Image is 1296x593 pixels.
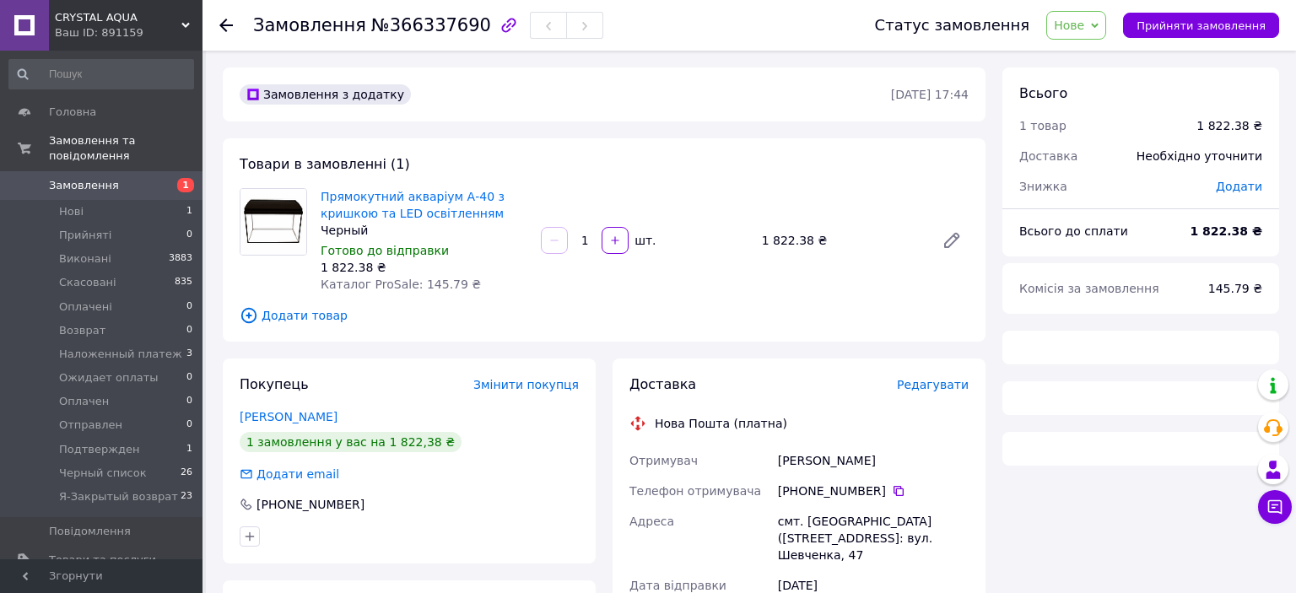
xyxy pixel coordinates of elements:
[775,445,972,476] div: [PERSON_NAME]
[59,299,112,315] span: Оплачені
[238,466,341,482] div: Додати email
[1126,137,1272,175] div: Необхідно уточнити
[219,17,233,34] div: Повернутися назад
[181,489,192,504] span: 23
[186,442,192,457] span: 1
[59,323,105,338] span: Возврат
[1019,119,1066,132] span: 1 товар
[629,515,674,528] span: Адреса
[240,306,969,325] span: Додати товар
[186,204,192,219] span: 1
[1190,224,1262,238] b: 1 822.38 ₴
[253,15,366,35] span: Замовлення
[775,506,972,570] div: смт. [GEOGRAPHIC_DATA] ([STREET_ADDRESS]: вул. Шевченка, 47
[1019,149,1077,163] span: Доставка
[321,222,527,239] div: Черный
[630,232,657,249] div: шт.
[1019,85,1067,101] span: Всього
[1258,490,1292,524] button: Чат з покупцем
[186,299,192,315] span: 0
[49,133,202,164] span: Замовлення та повідомлення
[59,418,122,433] span: Отправлен
[255,496,366,513] div: [PHONE_NUMBER]
[240,410,337,423] a: [PERSON_NAME]
[49,105,96,120] span: Головна
[321,190,505,220] a: Прямокутний акваріум А-40 з кришкою та LED освітленням
[175,275,192,290] span: 835
[1137,19,1266,32] span: Прийняти замовлення
[240,84,411,105] div: Замовлення з додатку
[473,378,579,391] span: Змінити покупця
[59,489,178,504] span: Я-Закрытый возврат
[59,466,147,481] span: Черный список
[59,204,84,219] span: Нові
[778,482,969,499] div: [PHONE_NUMBER]
[629,376,696,392] span: Доставка
[186,418,192,433] span: 0
[321,278,481,291] span: Каталог ProSale: 145.79 ₴
[240,376,309,392] span: Покупець
[875,17,1030,34] div: Статус замовлення
[935,224,969,257] a: Редагувати
[629,484,761,498] span: Телефон отримувача
[891,88,969,101] time: [DATE] 17:44
[321,244,449,257] span: Готово до відправки
[371,15,491,35] span: №366337690
[651,415,791,432] div: Нова Пошта (платна)
[186,323,192,338] span: 0
[321,259,527,276] div: 1 822.38 ₴
[59,275,116,290] span: Скасовані
[1216,180,1262,193] span: Додати
[1123,13,1279,38] button: Прийняти замовлення
[8,59,194,89] input: Пошук
[186,394,192,409] span: 0
[1208,282,1262,295] span: 145.79 ₴
[49,524,131,539] span: Повідомлення
[1054,19,1084,32] span: Нове
[240,189,306,255] img: Прямокутний акваріум А-40 з кришкою та LED освітленням
[186,370,192,385] span: 0
[897,378,969,391] span: Редагувати
[1019,282,1159,295] span: Комісія за замовлення
[186,228,192,243] span: 0
[49,553,156,568] span: Товари та послуги
[177,178,194,192] span: 1
[59,394,109,409] span: Оплачен
[1019,224,1128,238] span: Всього до сплати
[240,156,410,172] span: Товари в замовленні (1)
[49,178,119,193] span: Замовлення
[59,442,139,457] span: Подтвержден
[59,370,159,385] span: Ожидает оплаты
[55,25,202,40] div: Ваш ID: 891159
[755,229,928,252] div: 1 822.38 ₴
[186,347,192,362] span: 3
[255,466,341,482] div: Додати email
[240,432,462,452] div: 1 замовлення у вас на 1 822,38 ₴
[629,454,698,467] span: Отримувач
[59,228,111,243] span: Прийняті
[181,466,192,481] span: 26
[59,251,111,267] span: Виконані
[55,10,181,25] span: CRYSTAL AQUA
[169,251,192,267] span: 3883
[629,579,726,592] span: Дата відправки
[1196,117,1262,134] div: 1 822.38 ₴
[1019,180,1067,193] span: Знижка
[59,347,182,362] span: Наложенный платеж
